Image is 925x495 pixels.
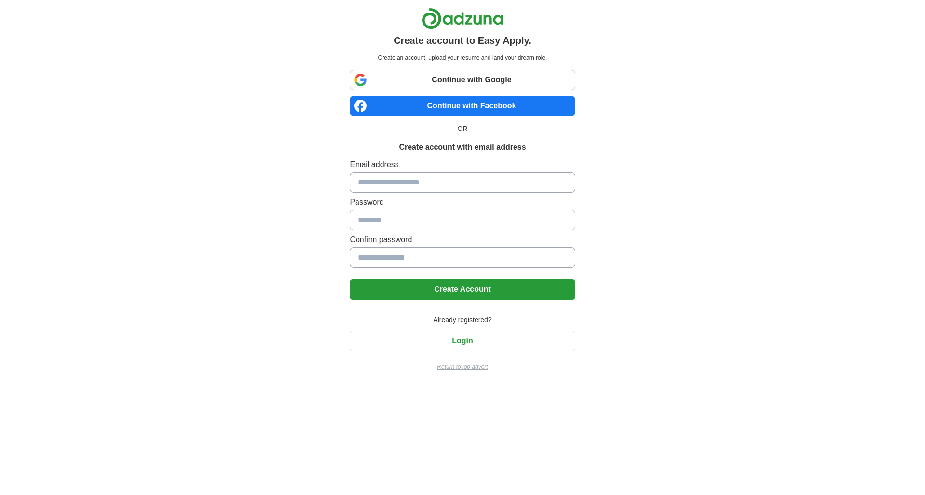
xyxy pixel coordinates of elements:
[350,363,575,371] a: Return to job advert
[350,337,575,345] a: Login
[394,33,531,48] h1: Create account to Easy Apply.
[422,8,503,29] img: Adzuna logo
[350,70,575,90] a: Continue with Google
[399,142,526,153] h1: Create account with email address
[350,196,575,208] label: Password
[350,279,575,300] button: Create Account
[350,234,575,246] label: Confirm password
[427,315,497,325] span: Already registered?
[350,159,575,170] label: Email address
[350,96,575,116] a: Continue with Facebook
[452,124,474,134] span: OR
[350,331,575,351] button: Login
[352,53,573,62] p: Create an account, upload your resume and land your dream role.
